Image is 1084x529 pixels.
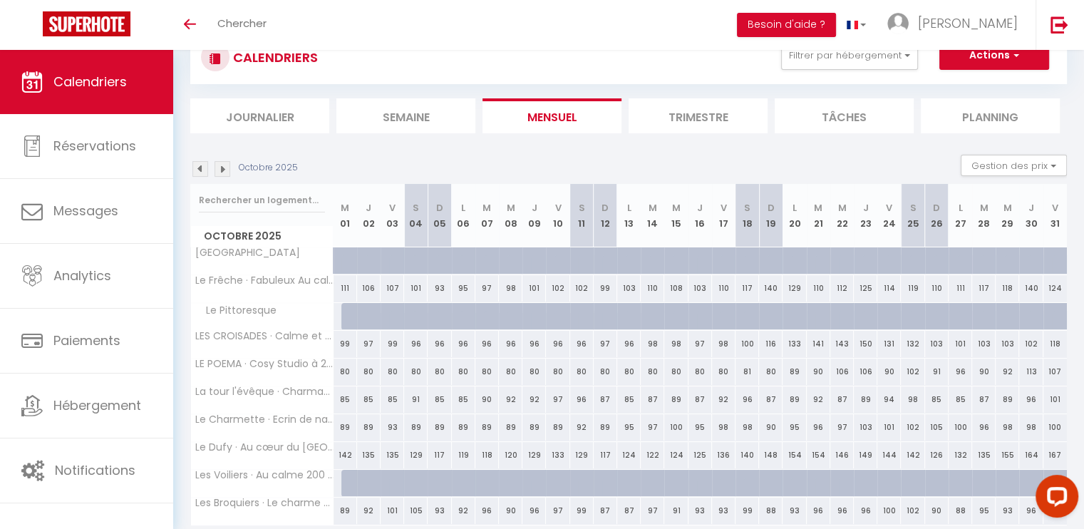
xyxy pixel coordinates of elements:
[522,331,546,357] div: 96
[712,386,735,413] div: 92
[546,442,569,468] div: 133
[1043,184,1067,247] th: 31
[193,442,336,453] span: Le Dufy · Au cœur du [GEOGRAPHIC_DATA][PERSON_NAME] avec parking fermé
[1043,414,1067,441] div: 100
[918,14,1018,32] span: [PERSON_NAME]
[381,414,404,441] div: 93
[452,184,475,247] th: 06
[428,184,451,247] th: 05
[334,386,357,413] div: 85
[357,275,381,302] div: 106
[617,275,641,302] div: 103
[925,442,949,468] div: 126
[972,442,996,468] div: 135
[759,184,783,247] th: 19
[783,414,806,441] div: 95
[735,414,759,441] div: 98
[579,201,585,215] abbr: S
[830,442,854,468] div: 146
[475,275,499,302] div: 97
[404,386,428,413] div: 91
[413,201,419,215] abbr: S
[191,226,333,247] span: Octobre 2025
[357,442,381,468] div: 135
[229,41,318,73] h3: CALENDRIERS
[334,442,357,468] div: 142
[781,41,918,70] button: Filtrer par hébergement
[759,442,783,468] div: 148
[664,442,688,468] div: 124
[199,188,325,213] input: Rechercher un logement...
[1019,386,1043,413] div: 96
[1019,184,1043,247] th: 30
[499,414,522,441] div: 89
[688,275,712,302] div: 103
[1043,359,1067,385] div: 107
[688,442,712,468] div: 125
[341,201,349,215] abbr: M
[193,247,300,258] span: [GEOGRAPHIC_DATA]
[381,498,404,524] div: 101
[877,331,901,357] div: 131
[712,275,735,302] div: 110
[452,386,475,413] div: 85
[641,414,664,441] div: 97
[404,414,428,441] div: 89
[546,275,569,302] div: 102
[594,331,617,357] div: 97
[664,359,688,385] div: 80
[381,442,404,468] div: 135
[193,359,336,369] span: LE POEMA · Cosy Studio à 2min de la mer avec parking gratuit
[475,498,499,524] div: 96
[428,275,451,302] div: 93
[712,359,735,385] div: 80
[735,275,759,302] div: 117
[522,386,546,413] div: 92
[366,201,371,215] abbr: J
[1019,414,1043,441] div: 98
[404,184,428,247] th: 04
[996,442,1019,468] div: 155
[475,386,499,413] div: 90
[901,386,924,413] div: 98
[949,275,972,302] div: 111
[482,201,491,215] abbr: M
[854,386,877,413] div: 89
[664,184,688,247] th: 15
[334,498,357,524] div: 89
[336,98,475,133] li: Semaine
[877,414,901,441] div: 101
[594,184,617,247] th: 12
[522,442,546,468] div: 129
[854,414,877,441] div: 103
[854,275,877,302] div: 125
[499,498,522,524] div: 90
[546,386,569,413] div: 97
[688,184,712,247] th: 16
[759,414,783,441] div: 90
[830,414,854,441] div: 97
[428,498,451,524] div: 93
[649,201,657,215] abbr: M
[664,414,688,441] div: 100
[759,359,783,385] div: 80
[972,414,996,441] div: 96
[193,275,336,286] span: Le Frêche · Fabuleux Au calme Clim Parking - Plages à 15 mn
[830,184,854,247] th: 22
[55,461,135,479] span: Notifications
[475,331,499,357] div: 96
[594,386,617,413] div: 87
[617,386,641,413] div: 85
[617,331,641,357] div: 96
[996,359,1019,385] div: 92
[830,359,854,385] div: 106
[617,414,641,441] div: 95
[807,359,830,385] div: 90
[193,414,336,425] span: Le Charmette · Ecrin de nature à 5min du centre [GEOGRAPHIC_DATA]
[712,331,735,357] div: 98
[436,201,443,215] abbr: D
[735,331,759,357] div: 100
[641,184,664,247] th: 14
[570,442,594,468] div: 129
[499,359,522,385] div: 80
